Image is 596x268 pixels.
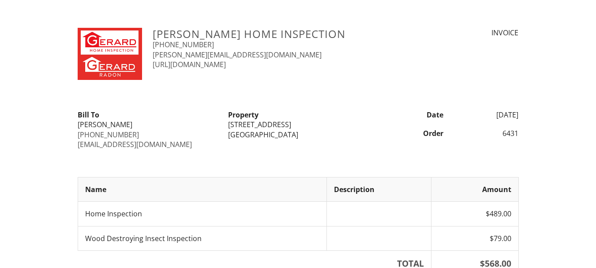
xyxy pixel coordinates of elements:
[78,120,217,129] div: [PERSON_NAME]
[78,28,142,80] img: GERRAD.png
[153,60,226,69] a: [URL][DOMAIN_NAME]
[78,177,326,201] th: Name
[78,226,326,250] td: Wood Destroying Insect Inspection
[78,110,99,120] strong: Bill To
[431,226,518,250] td: $79.00
[326,177,431,201] th: Description
[373,128,449,138] div: Order
[416,28,518,38] div: INVOICE
[449,110,524,120] div: [DATE]
[78,130,139,140] a: [PHONE_NUMBER]
[228,110,259,120] strong: Property
[78,202,326,226] td: Home Inspection
[228,130,368,140] div: [GEOGRAPHIC_DATA]
[78,140,192,149] a: [EMAIL_ADDRESS][DOMAIN_NAME]
[431,177,518,201] th: Amount
[153,50,322,60] a: [PERSON_NAME][EMAIL_ADDRESS][DOMAIN_NAME]
[431,202,518,226] td: $489.00
[153,40,214,49] a: [PHONE_NUMBER]
[228,120,368,129] div: [STREET_ADDRESS]
[449,128,524,138] div: 6431
[153,28,405,40] h3: [PERSON_NAME] Home Inspection
[373,110,449,120] div: Date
